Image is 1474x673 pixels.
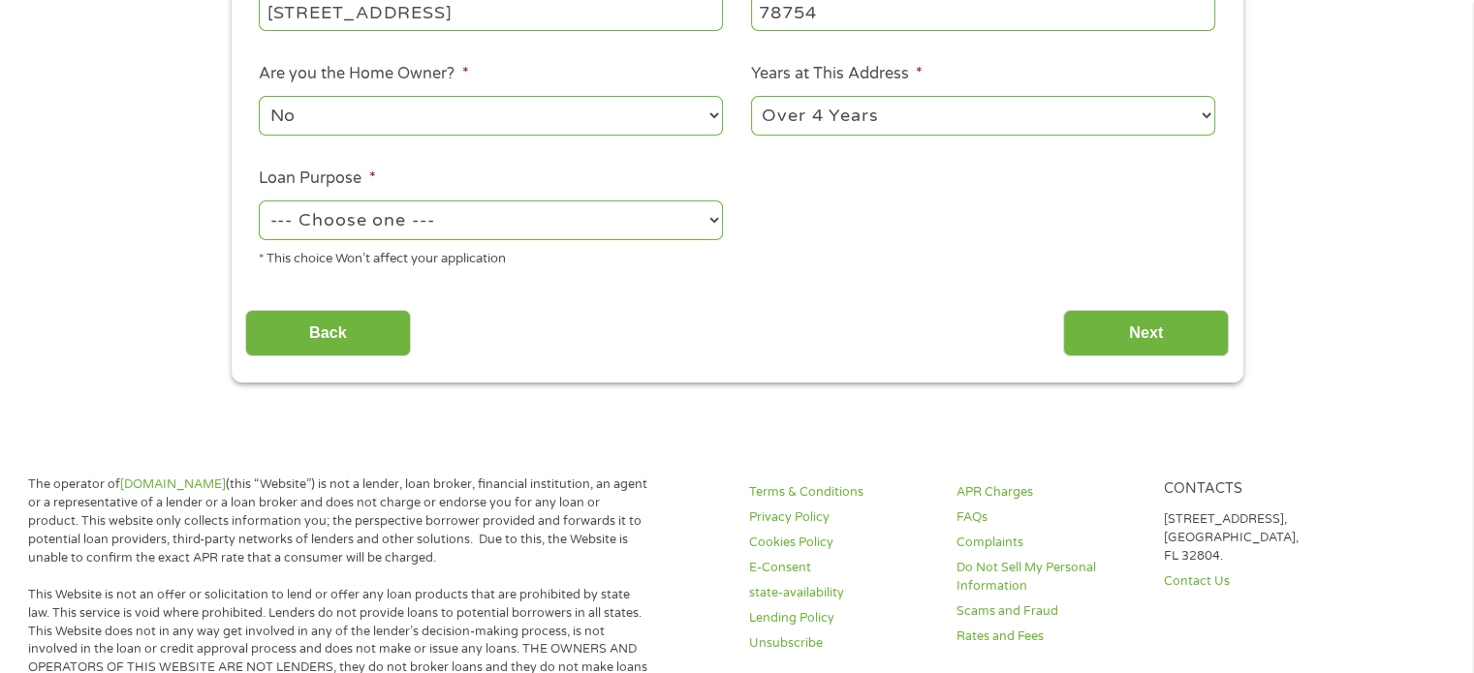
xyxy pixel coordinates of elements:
[749,634,933,653] a: Unsubscribe
[1163,480,1347,499] h4: Contacts
[120,476,226,492] a: [DOMAIN_NAME]
[957,508,1141,527] a: FAQs
[259,168,375,189] label: Loan Purpose
[245,310,411,357] input: Back
[1163,510,1347,566] p: [STREET_ADDRESS], [GEOGRAPHIC_DATA], FL 32804.
[259,243,723,269] div: * This choice Won’t affect your application
[259,64,468,84] label: Are you the Home Owner?
[751,64,923,84] label: Years at This Address
[749,508,933,527] a: Privacy Policy
[957,627,1141,646] a: Rates and Fees
[957,559,1141,596] a: Do Not Sell My Personal Information
[749,483,933,502] a: Terms & Conditions
[28,475,650,566] p: The operator of (this “Website”) is not a lender, loan broker, financial institution, an agent or...
[749,559,933,577] a: E-Consent
[957,602,1141,621] a: Scams and Fraud
[957,483,1141,502] a: APR Charges
[749,609,933,627] a: Lending Policy
[1063,310,1229,357] input: Next
[749,584,933,602] a: state-availability
[749,534,933,552] a: Cookies Policy
[1163,572,1347,591] a: Contact Us
[957,534,1141,552] a: Complaints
